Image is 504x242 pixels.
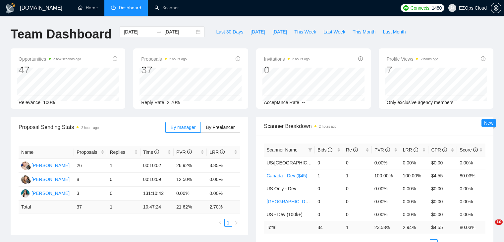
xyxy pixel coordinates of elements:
[5,3,16,14] img: logo
[140,159,174,173] td: 00:10:02
[272,28,287,35] span: [DATE]
[140,187,174,201] td: 131:10:42
[481,56,485,61] span: info-circle
[457,195,485,208] td: 0.00%
[343,221,372,234] td: 1
[428,182,457,195] td: $0.00
[216,219,224,227] li: Previous Page
[156,29,162,34] span: to
[264,64,310,76] div: 0
[164,28,195,35] input: End date
[317,147,332,152] span: Bids
[21,176,70,182] a: NK[PERSON_NAME]
[77,149,99,156] span: Proposals
[320,27,349,37] button: Last Week
[315,169,343,182] td: 1
[143,150,159,155] span: Time
[207,187,240,201] td: 0.00%
[379,27,409,37] button: Last Month
[111,5,116,10] span: dashboard
[247,27,269,37] button: [DATE]
[315,156,343,169] td: 0
[174,187,207,201] td: 0.00%
[383,28,406,35] span: Last Month
[400,156,429,169] td: 0.00%
[328,148,332,152] span: info-circle
[171,125,196,130] span: By manager
[21,190,70,196] a: TA[PERSON_NAME]
[319,125,337,128] time: 2 hours ago
[141,55,187,63] span: Proposals
[343,208,372,221] td: 0
[372,195,400,208] td: 0.00%
[19,100,40,105] span: Relevance
[216,219,224,227] button: left
[291,27,320,37] button: This Week
[387,100,454,105] span: Only exclusive agency members
[225,219,232,226] a: 1
[21,161,29,170] img: AJ
[140,201,174,213] td: 10:47:24
[154,150,159,154] span: info-circle
[113,56,117,61] span: info-circle
[374,147,390,152] span: PVR
[176,150,192,155] span: PVR
[400,195,429,208] td: 0.00%
[21,162,70,168] a: AJ[PERSON_NAME]
[124,28,154,35] input: Start date
[372,182,400,195] td: 0.00%
[264,55,310,63] span: Invitations
[141,64,187,76] div: 37
[110,149,133,156] span: Replies
[11,27,112,42] h1: Team Dashboard
[140,173,174,187] td: 00:10:09
[19,64,81,76] div: 47
[385,148,390,152] span: info-circle
[491,5,501,11] a: setting
[267,199,404,204] a: [GEOGRAPHIC_DATA]/[GEOGRAPHIC_DATA] - Keywords (10k+)
[457,156,485,169] td: 0.00%
[187,150,192,154] span: info-circle
[267,212,303,217] span: US - Dev (100k+)
[220,150,225,154] span: info-circle
[53,57,81,61] time: a few seconds ago
[236,56,240,61] span: info-circle
[267,147,298,152] span: Scanner Name
[107,159,140,173] td: 1
[431,147,447,152] span: CPR
[107,146,140,159] th: Replies
[174,201,207,213] td: 21.62 %
[169,57,187,61] time: 2 hours ago
[207,201,240,213] td: 2.70 %
[78,5,98,11] a: homeHome
[232,219,240,227] li: Next Page
[491,3,501,13] button: setting
[26,179,31,184] img: gigradar-bm.png
[343,156,372,169] td: 0
[31,190,70,197] div: [PERSON_NAME]
[207,159,240,173] td: 3.85%
[119,5,141,11] span: Dashboard
[174,173,207,187] td: 12.50%
[224,219,232,227] li: 1
[269,27,291,37] button: [DATE]
[460,147,477,152] span: Score
[141,100,164,105] span: Reply Rate
[387,64,438,76] div: 7
[207,173,240,187] td: 0.00%
[74,201,107,213] td: 37
[21,189,29,198] img: TA
[428,195,457,208] td: $0.00
[292,57,310,61] time: 2 hours ago
[251,28,265,35] span: [DATE]
[43,100,55,105] span: 100%
[154,5,179,11] a: searchScanner
[457,182,485,195] td: 0.00%
[264,100,300,105] span: Acceptance Rate
[428,221,457,234] td: $ 4.55
[387,55,438,63] span: Profile Views
[74,187,107,201] td: 3
[400,182,429,195] td: 0.00%
[457,169,485,182] td: 80.03%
